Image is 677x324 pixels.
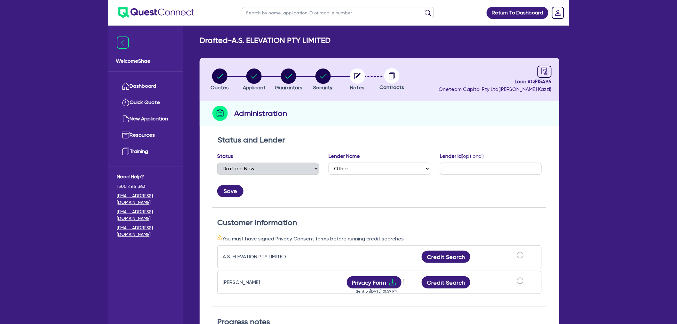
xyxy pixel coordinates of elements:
[117,183,175,190] span: 1300 465 363
[234,108,287,119] h2: Administration
[329,152,360,160] label: Lender Name
[210,68,229,92] button: Quotes
[275,85,302,91] span: Guarantors
[379,84,404,90] span: Contracts
[275,68,303,92] button: Guarantors
[217,235,542,243] div: You must have signed Privacy Consent forms before running credit searches
[217,185,243,197] button: Save
[400,277,407,287] span: more
[223,253,303,261] div: A.S. ELEVATION PTY LIMITED
[223,279,303,286] div: [PERSON_NAME]
[440,152,484,160] label: Lender Id
[217,152,233,160] label: Status
[350,85,365,91] span: Notes
[517,277,524,284] span: sync
[122,115,130,123] img: new-application
[347,276,402,288] button: Privacy Formdownload
[517,252,524,259] span: sync
[349,68,365,92] button: Notes
[117,94,175,111] a: Quick Quote
[439,78,552,85] span: Loan # QF15496
[243,68,266,92] button: Applicant
[118,7,194,18] img: quest-connect-logo-blue
[314,85,333,91] span: Security
[122,148,130,155] img: training
[117,192,175,206] a: [EMAIL_ADDRESS][DOMAIN_NAME]
[116,57,176,65] span: Welcome Shae
[515,277,526,288] button: sync
[218,135,541,145] h2: Status and Lender
[242,7,434,18] input: Search by name, application ID or mobile number...
[422,276,470,288] button: Credit Search
[515,251,526,263] button: sync
[122,99,130,106] img: quick-quote
[422,251,470,263] button: Credit Search
[117,111,175,127] a: New Application
[389,279,396,286] span: download
[313,68,333,92] button: Security
[541,68,548,75] span: audit
[117,173,175,181] span: Need Help?
[487,7,548,19] a: Return To Dashboard
[402,277,407,288] button: Dropdown toggle
[200,36,331,45] h2: Drafted - A.S. ELEVATION PTY LIMITED
[117,143,175,160] a: Training
[217,218,542,227] h2: Customer Information
[462,153,484,159] span: (optional)
[550,4,566,21] a: Dropdown toggle
[117,208,175,222] a: [EMAIL_ADDRESS][DOMAIN_NAME]
[212,106,228,121] img: step-icon
[122,131,130,139] img: resources
[117,78,175,94] a: Dashboard
[117,224,175,238] a: [EMAIL_ADDRESS][DOMAIN_NAME]
[217,235,222,240] span: warning
[243,85,266,91] span: Applicant
[117,36,129,49] img: icon-menu-close
[439,86,552,92] span: Oneteam Capital Pty Ltd ( [PERSON_NAME] Kazzi )
[117,127,175,143] a: Resources
[211,85,229,91] span: Quotes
